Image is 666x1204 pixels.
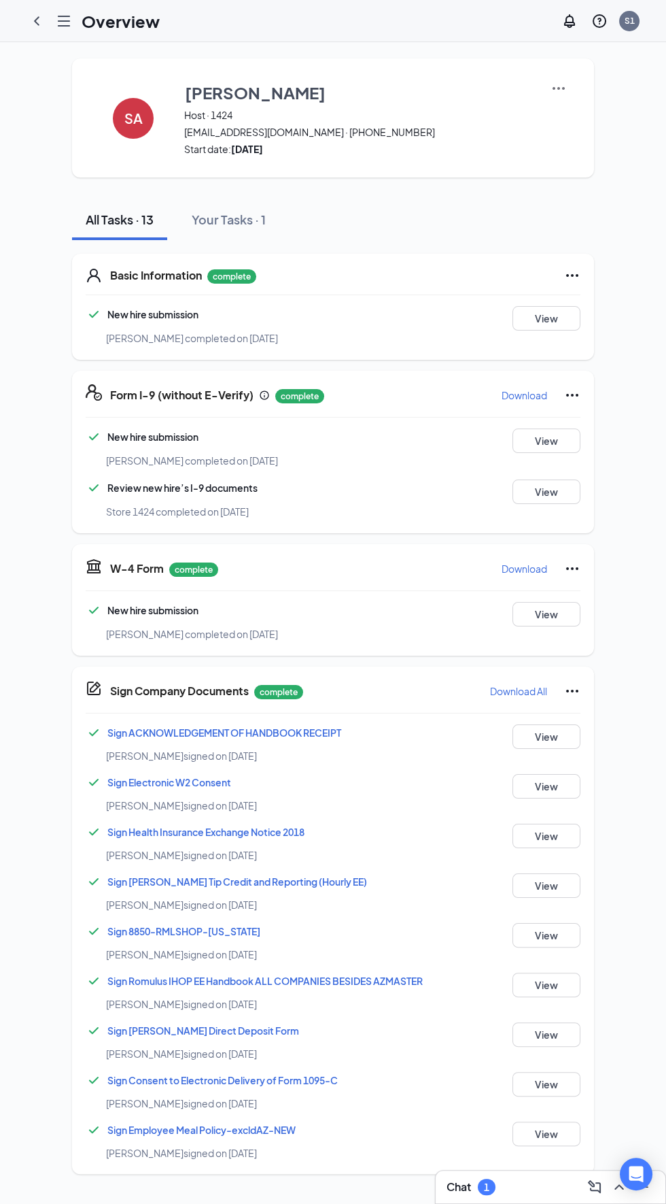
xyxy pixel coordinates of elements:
[86,480,102,496] svg: Checkmark
[107,726,341,739] a: Sign ACKNOWLEDGEMENT OF HANDBOOK RECEIPT
[259,390,270,401] svg: Info
[110,268,202,283] h5: Basic Information
[107,776,231,788] a: Sign Electronic W2 Consent
[512,429,580,453] button: View
[512,824,580,848] button: View
[106,1146,601,1160] div: [PERSON_NAME] signed on [DATE]
[107,975,423,987] a: Sign Romulus IHOP EE Handbook ALL COMPANIES BESIDES AZMASTER
[106,454,278,467] span: [PERSON_NAME] completed on [DATE]
[86,1022,102,1039] svg: Checkmark
[611,1179,627,1195] svg: ChevronUp
[86,558,102,574] svg: TaxGovernmentIcon
[512,923,580,948] button: View
[106,749,601,763] div: [PERSON_NAME] signed on [DATE]
[484,1182,489,1193] div: 1
[584,1176,606,1198] button: ComposeMessage
[86,384,102,401] svg: FormI9EVerifyIcon
[184,142,533,156] span: Start date:
[184,108,533,122] span: Host · 1424
[512,873,580,898] button: View
[564,683,580,699] svg: Ellipses
[110,388,253,403] h5: Form I-9 (without E-Verify)
[446,1180,471,1194] h3: Chat
[107,1124,296,1136] a: Sign Employee Meal Policy-excldAZ-NEW
[86,306,102,322] svg: Checkmark
[86,1122,102,1138] svg: Checkmark
[106,1097,601,1110] div: [PERSON_NAME] signed on [DATE]
[86,824,102,840] svg: Checkmark
[86,724,102,741] svg: Checkmark
[512,1122,580,1146] button: View
[106,1047,601,1060] div: [PERSON_NAME] signed on [DATE]
[169,563,218,577] p: complete
[107,482,258,494] span: Review new hire’s I-9 documents
[501,384,548,406] button: Download
[502,562,547,575] p: Download
[106,799,601,812] div: [PERSON_NAME] signed on [DATE]
[110,561,164,576] h5: W-4 Form
[107,875,367,888] a: Sign [PERSON_NAME] Tip Credit and Reporting (Hourly EE)
[107,431,198,443] span: New hire submission
[512,1072,580,1097] button: View
[512,480,580,504] button: View
[107,308,198,320] span: New hire submission
[86,873,102,890] svg: Checkmark
[512,602,580,626] button: View
[106,948,601,961] div: [PERSON_NAME] signed on [DATE]
[86,923,102,939] svg: Checkmark
[512,973,580,997] button: View
[124,114,143,123] h4: SA
[254,685,303,699] p: complete
[86,680,102,697] svg: CompanyDocumentIcon
[29,13,45,29] svg: ChevronLeft
[586,1179,603,1195] svg: ComposeMessage
[564,561,580,577] svg: Ellipses
[207,269,256,284] p: complete
[86,774,102,790] svg: Checkmark
[564,387,580,403] svg: Ellipses
[106,898,601,912] div: [PERSON_NAME] signed on [DATE]
[107,925,260,937] a: Sign 8850-RMLSHOP-[US_STATE]
[106,848,601,862] div: [PERSON_NAME] signed on [DATE]
[82,10,160,33] h1: Overview
[107,604,198,616] span: New hire submission
[550,80,567,97] img: More Actions
[512,306,580,331] button: View
[99,80,167,156] button: SA
[86,602,102,618] svg: Checkmark
[107,1074,338,1086] a: Sign Consent to Electronic Delivery of Form 1095-C
[620,1158,652,1190] div: Open Intercom Messenger
[231,143,263,155] strong: [DATE]
[184,80,533,105] button: [PERSON_NAME]
[184,125,533,139] span: [EMAIL_ADDRESS][DOMAIN_NAME] · [PHONE_NUMBER]
[56,13,72,29] svg: Hamburger
[106,997,601,1011] div: [PERSON_NAME] signed on [DATE]
[490,684,547,698] p: Download All
[502,388,547,402] p: Download
[106,505,249,518] span: Store 1424 completed on [DATE]
[86,429,102,445] svg: Checkmark
[608,1176,630,1198] button: ChevronUp
[591,13,608,29] svg: QuestionInfo
[512,724,580,749] button: View
[512,1022,580,1047] button: View
[106,332,278,344] span: [PERSON_NAME] completed on [DATE]
[561,13,578,29] svg: Notifications
[512,774,580,799] button: View
[185,81,326,104] h3: [PERSON_NAME]
[107,826,304,838] a: Sign Health Insurance Exchange Notice 2018
[107,1024,299,1037] a: Sign [PERSON_NAME] Direct Deposit Form
[86,973,102,989] svg: Checkmark
[564,267,580,284] svg: Ellipses
[106,628,278,640] span: [PERSON_NAME] completed on [DATE]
